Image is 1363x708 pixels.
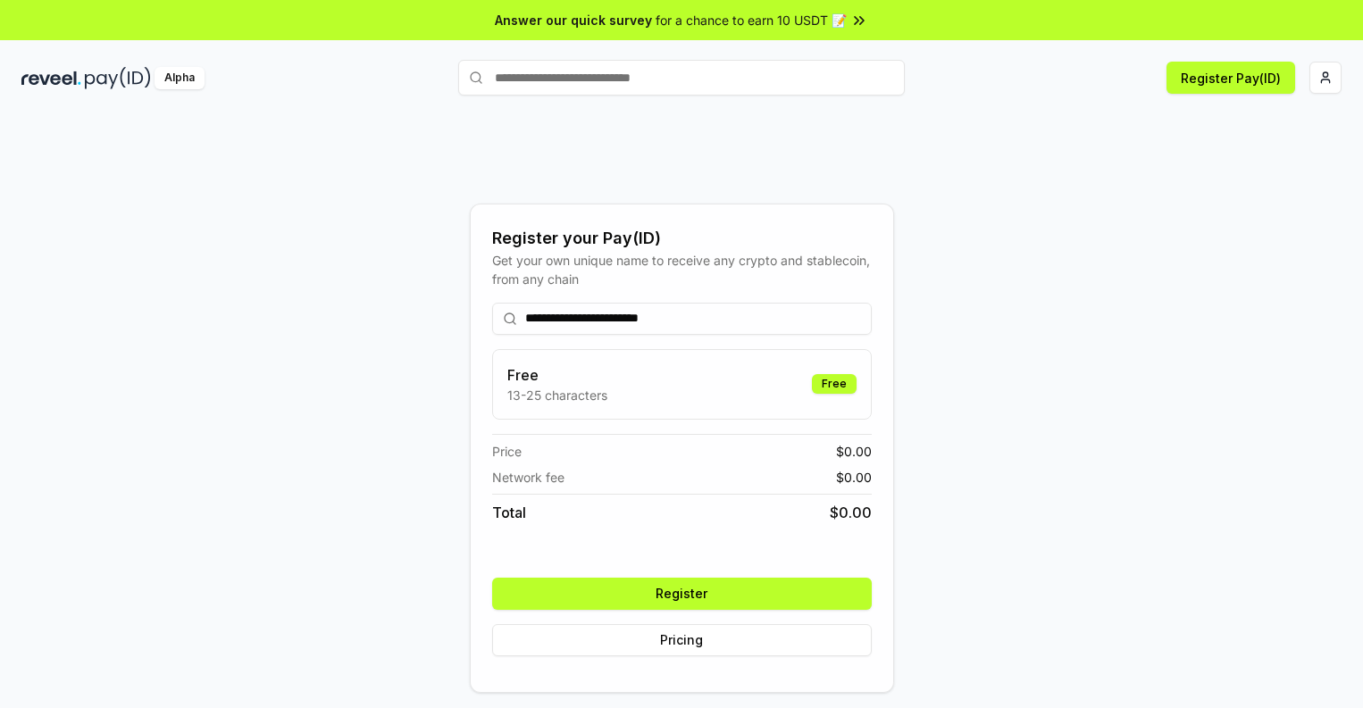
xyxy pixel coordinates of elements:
[492,502,526,523] span: Total
[507,364,607,386] h3: Free
[1166,62,1295,94] button: Register Pay(ID)
[492,226,872,251] div: Register your Pay(ID)
[155,67,205,89] div: Alpha
[492,442,522,461] span: Price
[812,374,857,394] div: Free
[507,386,607,404] p: 13-25 characters
[492,468,564,487] span: Network fee
[656,11,847,29] span: for a chance to earn 10 USDT 📝
[495,11,652,29] span: Answer our quick survey
[21,67,81,89] img: reveel_dark
[830,502,872,523] span: $ 0.00
[492,624,872,656] button: Pricing
[836,442,872,461] span: $ 0.00
[492,251,872,288] div: Get your own unique name to receive any crypto and stablecoin, from any chain
[836,468,872,487] span: $ 0.00
[85,67,151,89] img: pay_id
[492,578,872,610] button: Register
